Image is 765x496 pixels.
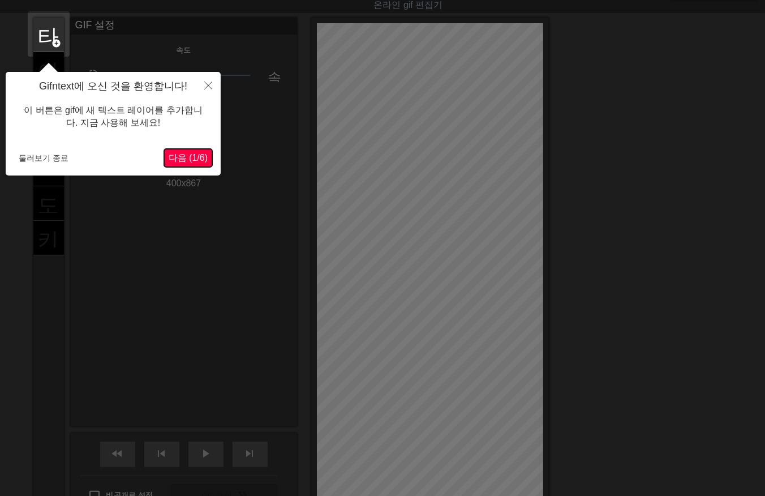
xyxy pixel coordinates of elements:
[164,149,212,167] button: 다음
[14,93,212,141] div: 이 버튼은 gif에 새 텍스트 레이어를 추가합니다. 지금 사용해 보세요!
[169,153,208,163] span: 다음 (1/6)
[196,72,221,98] button: 닫다
[14,149,73,166] button: 둘러보기 종료
[14,80,212,93] h4: Gifntext에 오신 것을 환영합니다!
